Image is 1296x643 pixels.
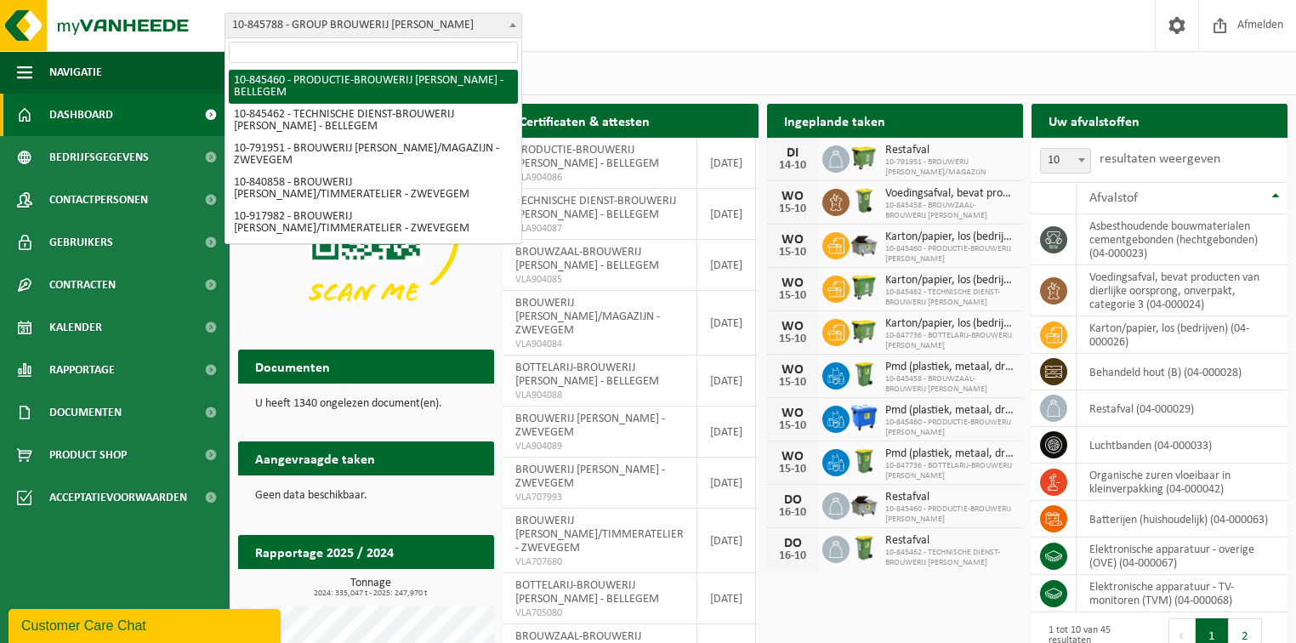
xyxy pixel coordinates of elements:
span: Bedrijfsgegevens [49,136,149,179]
li: 10-917982 - BROUWERIJ [PERSON_NAME]/TIMMERATELIER - ZWEVEGEM [229,206,518,240]
img: WB-0140-HPE-GN-50 [850,186,878,215]
td: [DATE] [697,573,756,624]
div: 15-10 [776,290,810,302]
td: behandeld hout (B) (04-000028) [1077,354,1287,390]
span: Gebruikers [49,221,113,264]
td: voedingsafval, bevat producten van dierlijke oorsprong, onverpakt, categorie 3 (04-000024) [1077,265,1287,316]
td: [DATE] [697,240,756,291]
div: 15-10 [776,464,810,475]
span: Product Shop [49,434,127,476]
span: 10 [1040,148,1091,174]
span: Restafval [885,144,1015,157]
div: 15-10 [776,420,810,432]
span: Kalender [49,306,102,349]
td: luchtbanden (04-000033) [1077,427,1287,464]
span: 10-845460 - PRODUCTIE-BROUWERIJ [PERSON_NAME] [885,244,1015,265]
img: WB-0240-HPE-GN-50 [850,447,878,475]
span: Pmd (plastiek, metaal, drankkartons) (bedrijven) [885,447,1015,461]
span: Rapportage [49,349,115,391]
span: 10-845462 - TECHNISCHE DIENST-BROUWERIJ [PERSON_NAME] [885,287,1015,308]
label: resultaten weergeven [1100,152,1220,166]
span: BROUWERIJ [PERSON_NAME]/TIMMERATELIER - ZWEVEGEM [515,515,684,555]
img: WB-0240-HPE-GN-50 [850,533,878,562]
div: 14-10 [776,160,810,172]
span: 10-845788 - GROUP BROUWERIJ OMER VANDER GHINSTE [225,14,521,37]
span: VLA904089 [515,440,684,453]
span: Voedingsafval, bevat producten van dierlijke oorsprong, onverpakt, categorie 3 [885,187,1015,201]
span: Contracten [49,264,116,306]
span: VLA707993 [515,491,684,504]
div: 15-10 [776,377,810,389]
div: WO [776,320,810,333]
div: 15-10 [776,333,810,345]
img: WB-0240-HPE-GN-50 [850,360,878,389]
span: 10-845460 - PRODUCTIE-BROUWERIJ [PERSON_NAME] [885,418,1015,438]
span: VLA904084 [515,338,684,351]
span: BROUWERIJ [PERSON_NAME] - ZWEVEGEM [515,413,665,439]
div: DI [776,146,810,160]
span: 10-845460 - PRODUCTIE-BROUWERIJ [PERSON_NAME] [885,504,1015,525]
td: [DATE] [697,407,756,458]
span: BOTTELARIJ-BROUWERIJ [PERSON_NAME] - BELLEGEM [515,361,659,388]
span: Pmd (plastiek, metaal, drankkartons) (bedrijven) [885,361,1015,374]
img: WB-5000-GAL-GY-01 [850,230,878,259]
span: Restafval [885,534,1015,548]
span: 10-847736 - BOTTELARIJ-BROUWERIJ [PERSON_NAME] [885,331,1015,351]
td: elektronische apparatuur - overige (OVE) (04-000067) [1077,538,1287,575]
span: PRODUCTIE-BROUWERIJ [PERSON_NAME] - BELLEGEM [515,144,659,170]
td: restafval (04-000029) [1077,390,1287,427]
td: [DATE] [697,138,756,189]
span: VLA904087 [515,222,684,236]
div: 16-10 [776,507,810,519]
span: 10-845458 - BROUWZAAL-BROUWERIJ [PERSON_NAME] [885,201,1015,221]
span: 2024: 335,047 t - 2025: 247,970 t [247,589,494,598]
div: 15-10 [776,247,810,259]
td: karton/papier, los (bedrijven) (04-000026) [1077,316,1287,354]
p: Geen data beschikbaar. [255,490,477,502]
td: [DATE] [697,458,756,509]
span: Karton/papier, los (bedrijven) [885,317,1015,331]
span: Documenten [49,391,122,434]
span: 10 [1041,149,1090,173]
span: VLA904088 [515,389,684,402]
td: [DATE] [697,356,756,407]
li: 10-845462 - TECHNISCHE DIENST-BROUWERIJ [PERSON_NAME] - BELLEGEM [229,104,518,138]
h2: Documenten [238,350,347,383]
span: Karton/papier, los (bedrijven) [885,274,1015,287]
span: Afvalstof [1089,191,1138,205]
div: WO [776,407,810,420]
span: TECHNISCHE DIENST-BROUWERIJ [PERSON_NAME] - BELLEGEM [515,195,676,221]
img: WB-1100-HPE-GN-50 [850,143,878,172]
div: WO [776,233,810,247]
img: WB-5000-GAL-GY-01 [850,490,878,519]
span: BROUWERIJ [PERSON_NAME] - ZWEVEGEM [515,464,665,490]
span: Acceptatievoorwaarden [49,476,187,519]
td: elektronische apparatuur - TV-monitoren (TVM) (04-000068) [1077,575,1287,612]
img: WB-1100-HPE-BE-01 [850,403,878,432]
li: 10-840858 - BROUWERIJ [PERSON_NAME]/TIMMERATELIER - ZWEVEGEM [229,172,518,206]
span: VLA707680 [515,555,684,569]
span: Restafval [885,491,1015,504]
span: 10-791951 - BROUWERIJ [PERSON_NAME]/MAGAZIJN [885,157,1015,178]
td: [DATE] [697,509,756,573]
span: Navigatie [49,51,102,94]
span: Contactpersonen [49,179,148,221]
div: DO [776,537,810,550]
p: U heeft 1340 ongelezen document(en). [255,398,477,410]
td: batterijen (huishoudelijk) (04-000063) [1077,501,1287,538]
span: VLA904086 [515,171,684,185]
td: [DATE] [697,291,756,356]
span: VLA705080 [515,606,684,620]
div: DO [776,493,810,507]
div: WO [776,363,810,377]
span: Karton/papier, los (bedrijven) [885,230,1015,244]
span: Pmd (plastiek, metaal, drankkartons) (bedrijven) [885,404,1015,418]
h2: Aangevraagde taken [238,441,392,475]
span: 10-845788 - GROUP BROUWERIJ OMER VANDER GHINSTE [225,13,522,38]
span: 10-845462 - TECHNISCHE DIENST-BROUWERIJ [PERSON_NAME] [885,548,1015,568]
img: WB-0770-HPE-GN-50 [850,273,878,302]
td: [DATE] [697,189,756,240]
div: WO [776,450,810,464]
li: 10-845460 - PRODUCTIE-BROUWERIJ [PERSON_NAME] - BELLEGEM [229,70,518,104]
